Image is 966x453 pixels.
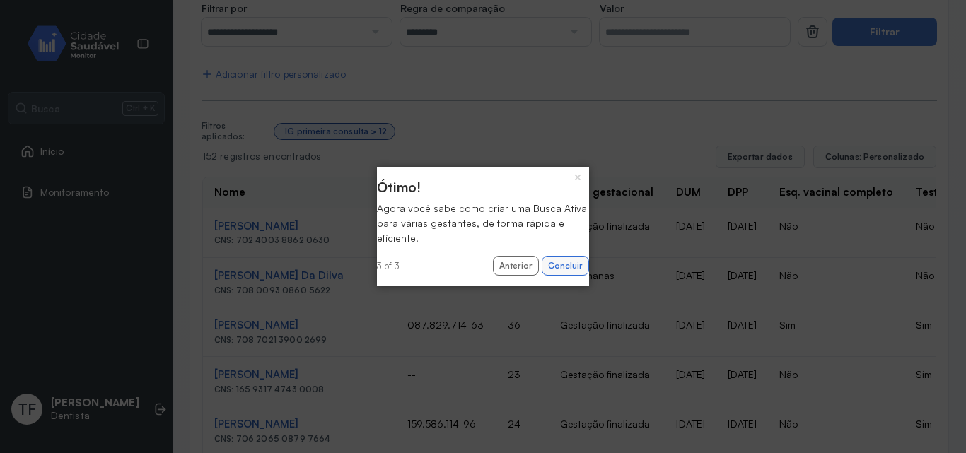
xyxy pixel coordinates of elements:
[493,256,539,276] button: Anterior
[542,256,589,276] button: Concluir
[377,177,589,198] header: Ótimo!
[377,260,400,271] span: 3 of 3
[377,201,589,245] div: Agora você sabe como criar uma Busca Ativa para várias gestantes, de forma rápida e eficiente.
[566,167,589,187] button: Close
